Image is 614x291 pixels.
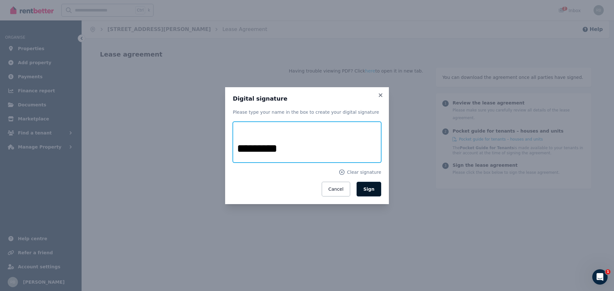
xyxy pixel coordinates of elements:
span: Clear signature [347,169,381,175]
span: 1 [605,269,610,274]
h3: Digital signature [233,95,381,103]
span: Sign [363,187,374,192]
button: Cancel [322,182,350,196]
button: Sign [357,182,381,196]
p: Please type your name in the box to create your digital signature [233,109,381,115]
iframe: Intercom live chat [592,269,608,285]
